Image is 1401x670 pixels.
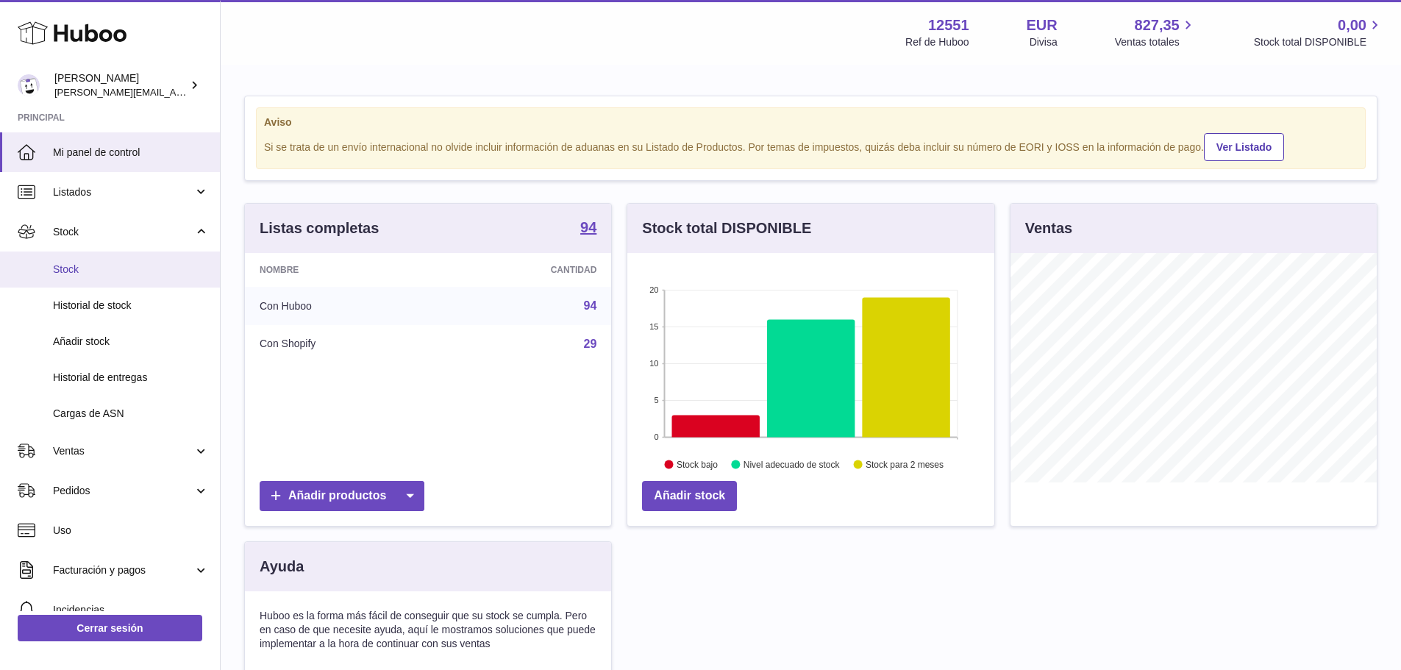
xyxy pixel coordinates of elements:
a: 94 [580,220,596,238]
text: Nivel adecuado de stock [744,460,841,470]
h3: Ayuda [260,557,304,577]
span: Cargas de ASN [53,407,209,421]
text: 0 [655,432,659,441]
a: Ver Listado [1204,133,1284,161]
div: [PERSON_NAME] [54,71,187,99]
a: Cerrar sesión [18,615,202,641]
strong: 12551 [928,15,969,35]
span: Facturación y pagos [53,563,193,577]
span: Ventas [53,444,193,458]
span: 827,35 [1135,15,1180,35]
a: 827,35 Ventas totales [1115,15,1197,49]
span: Incidencias [53,603,209,617]
td: Con Huboo [245,287,440,325]
div: Ref de Huboo [905,35,969,49]
span: Listados [53,185,193,199]
span: Stock [53,263,209,277]
div: Si se trata de un envío internacional no olvide incluir información de aduanas en su Listado de P... [264,131,1358,161]
div: Divisa [1030,35,1058,49]
strong: Aviso [264,115,1358,129]
a: Añadir stock [642,481,737,511]
span: Ventas totales [1115,35,1197,49]
span: Stock total DISPONIBLE [1254,35,1383,49]
a: Añadir productos [260,481,424,511]
text: Stock bajo [677,460,718,470]
span: Historial de entregas [53,371,209,385]
a: 29 [584,338,597,350]
span: Añadir stock [53,335,209,349]
span: 0,00 [1338,15,1366,35]
text: 15 [650,322,659,331]
h3: Ventas [1025,218,1072,238]
h3: Listas completas [260,218,379,238]
text: 5 [655,396,659,405]
span: Historial de stock [53,299,209,313]
th: Nombre [245,253,440,287]
strong: EUR [1027,15,1058,35]
span: Pedidos [53,484,193,498]
th: Cantidad [440,253,612,287]
td: Con Shopify [245,325,440,363]
span: [PERSON_NAME][EMAIL_ADDRESS][PERSON_NAME][DOMAIN_NAME] [54,86,374,98]
text: 20 [650,285,659,294]
a: 0,00 Stock total DISPONIBLE [1254,15,1383,49]
a: 94 [584,299,597,312]
span: Uso [53,524,209,538]
span: Stock [53,225,193,239]
span: Mi panel de control [53,146,209,160]
img: gerardo.montoiro@cleverenterprise.es [18,74,40,96]
h3: Stock total DISPONIBLE [642,218,811,238]
text: 10 [650,359,659,368]
strong: 94 [580,220,596,235]
p: Huboo es la forma más fácil de conseguir que su stock se cumpla. Pero en caso de que necesite ayu... [260,609,596,651]
text: Stock para 2 meses [866,460,944,470]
